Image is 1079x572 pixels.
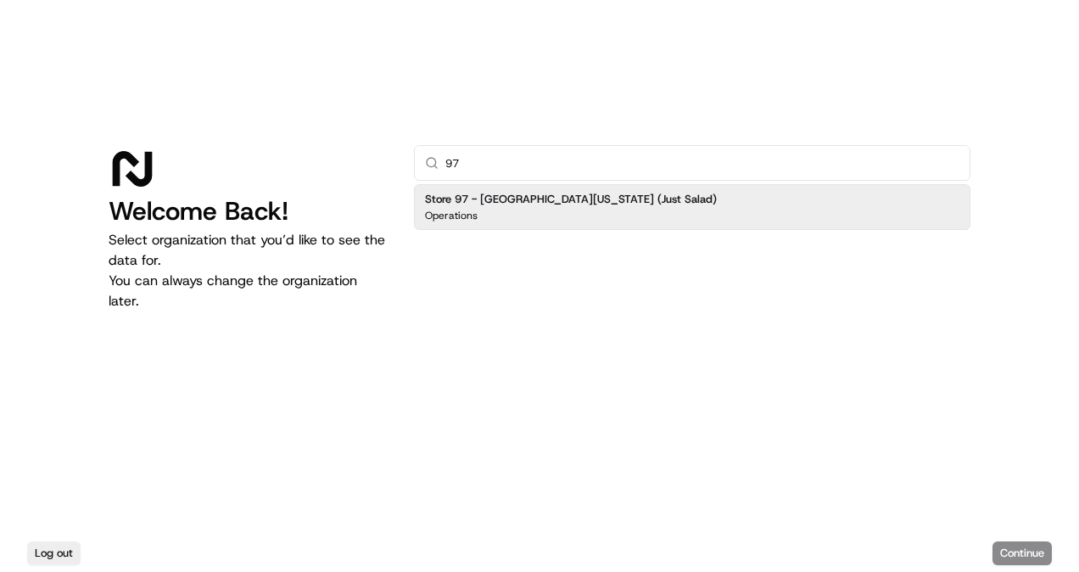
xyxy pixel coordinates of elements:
[27,541,81,565] button: Log out
[425,209,478,222] p: Operations
[109,196,387,227] h1: Welcome Back!
[445,146,959,180] input: Type to search...
[414,181,970,233] div: Suggestions
[425,192,717,207] h2: Store 97 - [GEOGRAPHIC_DATA][US_STATE] (Just Salad)
[109,230,387,311] p: Select organization that you’d like to see the data for. You can always change the organization l...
